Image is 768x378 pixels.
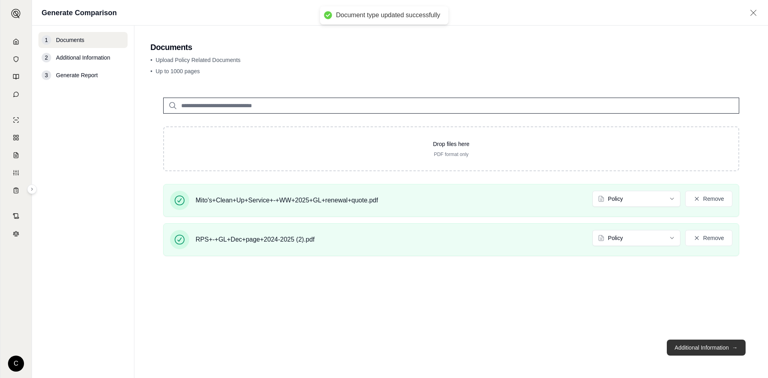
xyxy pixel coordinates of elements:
[56,54,110,62] span: Additional Information
[5,208,27,224] a: Contract Analysis
[5,112,27,128] a: Single Policy
[156,57,240,63] span: Upload Policy Related Documents
[177,151,726,158] p: PDF format only
[150,42,752,53] h2: Documents
[5,147,27,163] a: Claim Coverage
[336,11,440,20] div: Document type updated successfully
[5,226,27,242] a: Legal Search Engine
[177,140,726,148] p: Drop files here
[732,344,738,352] span: →
[196,196,378,205] span: Mito's+Clean+Up+Service+-+WW+2025+GL+renewal+quote.pdf
[5,165,27,181] a: Custom Report
[42,7,117,18] h1: Generate Comparison
[5,86,27,102] a: Chat
[685,191,732,207] button: Remove
[5,130,27,146] a: Policy Comparisons
[56,71,98,79] span: Generate Report
[196,235,315,244] span: RPS+-+GL+Dec+page+2024-2025 (2).pdf
[27,184,37,194] button: Expand sidebar
[5,51,27,67] a: Documents Vault
[56,36,84,44] span: Documents
[8,6,24,22] button: Expand sidebar
[685,230,732,246] button: Remove
[8,356,24,372] div: C
[5,69,27,85] a: Prompt Library
[42,35,51,45] div: 1
[42,53,51,62] div: 2
[5,34,27,50] a: Home
[5,182,27,198] a: Coverage Table
[150,68,152,74] span: •
[150,57,152,63] span: •
[156,68,200,74] span: Up to 1000 pages
[42,70,51,80] div: 3
[11,9,21,18] img: Expand sidebar
[667,340,746,356] button: Additional Information→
